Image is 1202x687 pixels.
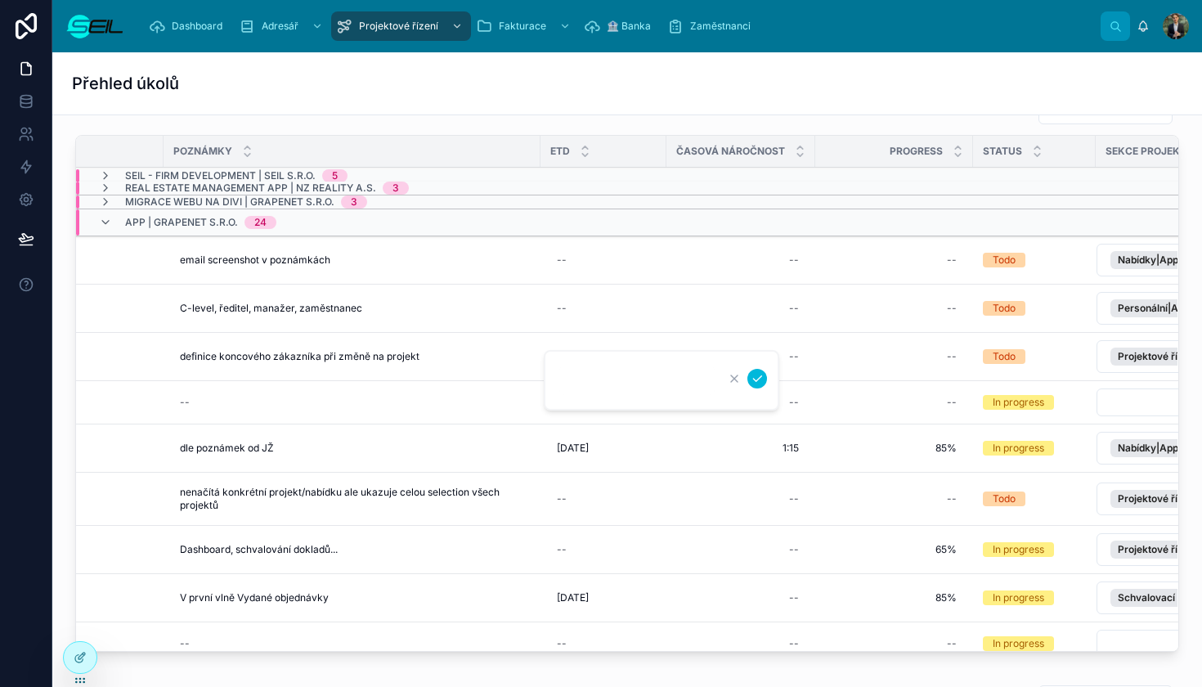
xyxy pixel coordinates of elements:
[137,8,1101,44] div: scrollable content
[676,435,805,461] a: 1:15
[557,442,589,455] span: [DATE]
[550,295,657,321] a: --
[125,216,238,229] span: App | GrapeNet s.r.o.
[993,301,1016,316] div: Todo
[180,350,419,363] span: definice koncového zákazníka při změně na projekt
[825,343,963,370] a: --
[993,349,1016,364] div: Todo
[993,395,1044,410] div: In progress
[832,543,957,556] span: 65%
[173,537,531,563] a: Dashboard, schvalování dokladů...
[662,11,762,41] a: Zaměstnanci
[983,395,1086,410] a: In progress
[180,591,329,604] span: V první vlně Vydané objednávky
[579,11,662,41] a: 🏦 Banka
[825,631,963,657] a: --
[173,479,531,519] a: nenačítá konkrétní projekt/nabídku ale ukazuje celou selection všech projektů
[993,590,1044,605] div: In progress
[947,492,957,505] div: --
[890,145,943,158] span: Progress
[983,349,1086,364] a: Todo
[173,585,531,611] a: V první vlně Vydané objednávky
[180,637,190,650] div: --
[557,302,567,315] div: --
[550,435,657,461] a: [DATE]
[676,343,805,370] a: --
[144,11,234,41] a: Dashboard
[550,145,570,158] span: ETD
[832,591,957,604] span: 85%
[825,585,963,611] a: 85%
[557,254,567,267] div: --
[832,442,957,455] span: 85%
[825,247,963,273] a: --
[993,441,1044,456] div: In progress
[332,169,338,182] div: 5
[550,247,657,273] a: --
[947,302,957,315] div: --
[983,492,1086,506] a: Todo
[550,631,657,657] a: --
[825,295,963,321] a: --
[676,247,805,273] a: --
[173,435,531,461] a: dle poznámek od JŽ
[789,492,799,505] div: --
[331,11,471,41] a: Projektové řízení
[351,195,357,209] div: 3
[825,486,963,512] a: --
[173,247,531,273] a: email screenshot v poznámkách
[676,145,785,158] span: Časová náročnost
[392,182,399,195] div: 3
[947,254,957,267] div: --
[125,182,376,195] span: Real estate Management app | NZ Reality a.s.
[499,20,546,33] span: Fakturace
[983,542,1086,557] a: In progress
[789,396,799,409] div: --
[180,486,524,512] span: nenačítá konkrétní projekt/nabídku ale ukazuje celou selection všech projektů
[471,11,579,41] a: Fakturace
[173,631,531,657] a: --
[983,301,1086,316] a: Todo
[676,295,805,321] a: --
[825,389,963,415] a: --
[947,637,957,650] div: --
[180,254,330,267] span: email screenshot v poznámkách
[947,396,957,409] div: --
[676,537,805,563] a: --
[173,295,531,321] a: C-level, ředitel, manažer, zaměstnanec
[65,13,124,39] img: App logo
[262,20,298,33] span: Adresář
[125,169,316,182] span: SEIL - Firm Development | SEIL s.r.o.
[676,631,805,657] a: --
[825,435,963,461] a: 85%
[676,486,805,512] a: --
[125,195,334,209] span: Migrace webu na Divi | GrapeNet s.r.o.
[947,350,957,363] div: --
[607,20,651,33] span: 🏦 Banka
[983,590,1086,605] a: In progress
[550,343,657,370] a: --
[789,591,799,604] div: --
[789,543,799,556] div: --
[72,72,179,95] h1: Přehled úkolů
[557,543,567,556] div: --
[172,20,222,33] span: Dashboard
[789,302,799,315] div: --
[993,253,1016,267] div: Todo
[180,396,190,409] div: --
[676,585,805,611] a: --
[550,537,657,563] a: --
[789,350,799,363] div: --
[359,20,438,33] span: Projektové řízení
[825,537,963,563] a: 65%
[783,442,799,455] span: 1:15
[789,637,799,650] div: --
[993,636,1044,651] div: In progress
[550,585,657,611] a: [DATE]
[173,343,531,370] a: definice koncového zákazníka při změně na projekt
[234,11,331,41] a: Adresář
[557,591,589,604] span: [DATE]
[983,441,1086,456] a: In progress
[1106,145,1194,158] span: Sekce projektu
[180,302,362,315] span: C-level, ředitel, manažer, zaměstnanec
